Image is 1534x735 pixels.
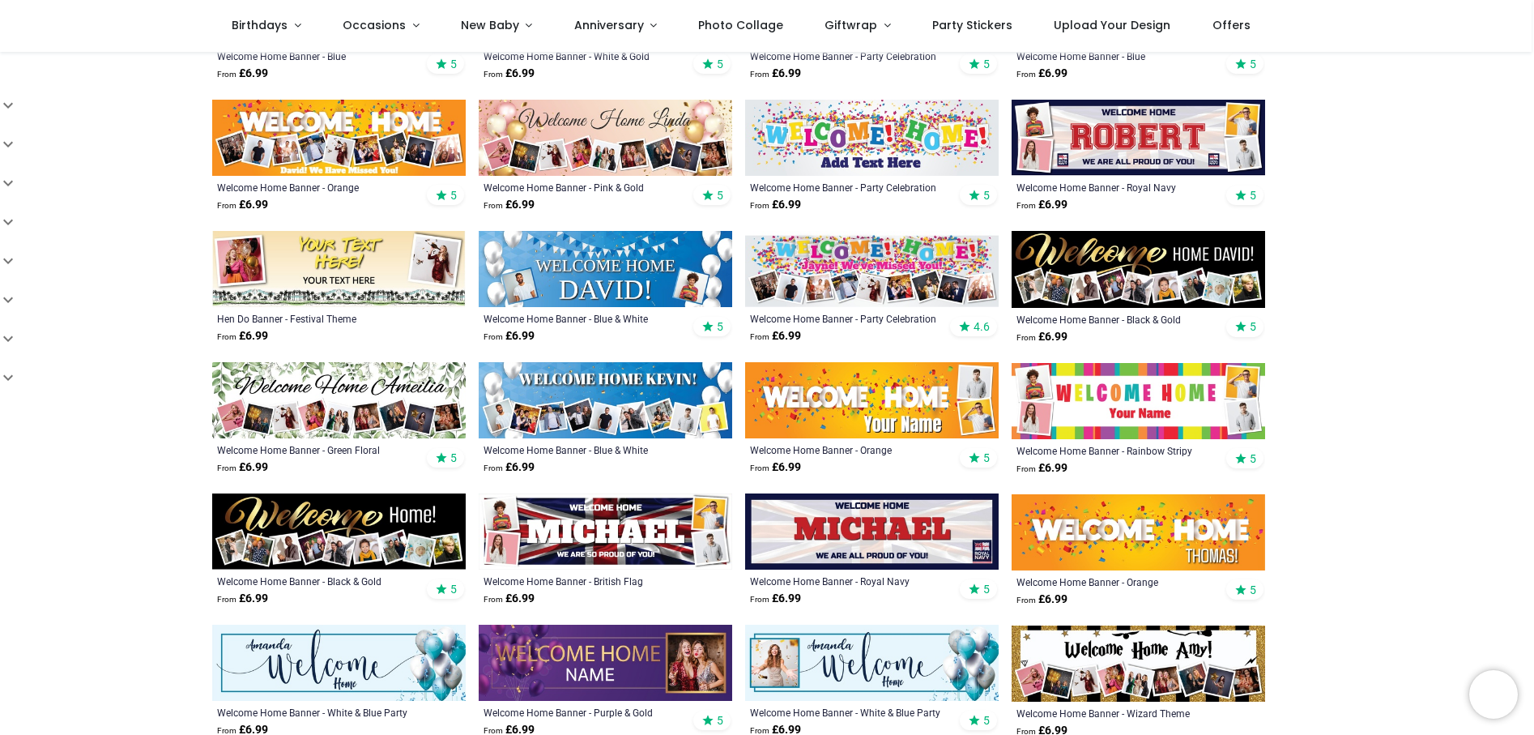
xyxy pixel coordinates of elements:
span: From [750,201,769,210]
img: Personalised Welcome Home Banner - Orange - Custom Name & 2 Photo Upload [745,362,999,438]
a: Welcome Home Banner - British Flag [484,575,679,588]
strong: £ 6.99 [484,459,535,476]
a: Welcome Home Banner - Black & Gold [1016,313,1212,326]
a: Welcome Home Banner - Blue [1016,49,1212,62]
a: Welcome Home Banner - Party Celebration [750,181,945,194]
strong: £ 6.99 [217,197,268,213]
a: Welcome Home Banner - Orange [217,181,412,194]
span: From [217,332,236,341]
img: Personalised Welcome Home Banner - Black & Gold - Custom Name & 9 Photo Upload [1012,231,1265,307]
span: 5 [717,713,723,728]
img: Personalised Hen Do Banner - Festival Theme - Custom Text & 2 Photo Upload [212,231,466,307]
span: From [484,70,503,79]
img: Personalised Welcome Home Banner - Pink & Gold Balloons - Custom Name & 9 Photo Upload [479,100,732,176]
strong: £ 6.99 [217,66,268,82]
div: Welcome Home Banner - Pink & Gold Balloons [484,181,679,194]
strong: £ 6.99 [750,66,801,82]
span: 5 [983,582,990,596]
a: Welcome Home Banner - Blue & White Balloons [484,312,679,325]
strong: £ 6.99 [484,197,535,213]
img: Personalised Welcome Home Banner - White & Blue Party Balloons - Custom Name & 1 Photo Upload [745,625,999,701]
span: 5 [717,188,723,203]
span: From [750,595,769,604]
img: Personalised Welcome Home Banner - British Flag - Custom Name & 4 Photo Upload [479,494,732,570]
a: Welcome Home Banner - Orange [1016,575,1212,588]
span: Occasions [343,17,406,33]
strong: £ 6.99 [750,197,801,213]
span: From [484,332,503,341]
a: Welcome Home Banner - Party Celebration [750,49,945,62]
strong: £ 6.99 [750,591,801,607]
img: Personalised Welcome Home Banner - Blue & White Balloons - Custom Name & 9 Photo Upload [479,362,732,438]
img: Personalised Welcome Home Banner - Wizard Theme - Custom Name & 9 Photo Upload [1012,626,1265,702]
span: From [1016,333,1036,342]
strong: £ 6.99 [750,328,801,344]
span: 4.6 [974,319,990,334]
span: 5 [1250,188,1256,203]
span: 5 [450,582,457,596]
strong: £ 6.99 [1016,460,1067,476]
span: From [750,332,769,341]
img: Personalised Welcome Home Banner - Blue & White Balloons - Custom Name & 2 Photo Upload [479,231,732,307]
span: Giftwrap [825,17,877,33]
a: Welcome Home Banner - Royal Navy [750,575,945,588]
div: Welcome Home Banner - White & Blue Party Balloons [217,706,412,719]
span: 5 [1250,57,1256,71]
span: From [750,726,769,735]
span: Birthdays [232,17,288,33]
span: 5 [717,319,723,334]
strong: £ 6.99 [217,459,268,476]
img: Personalised Welcome Home Banner - White & Blue Party Balloons - Custom Name [212,625,466,701]
iframe: Brevo live chat [1469,670,1518,719]
span: From [217,201,236,210]
strong: £ 6.99 [1016,197,1067,213]
a: Welcome Home Banner - Wizard Theme [1016,707,1212,720]
a: Hen Do Banner - Festival Theme [217,312,412,325]
a: Welcome Home Banner - Rainbow Stripy [1016,444,1212,457]
a: Welcome Home Banner - Party Celebration [750,312,945,325]
img: Personalised Welcome Home Banner - Orange - Custom Name [1012,494,1265,570]
strong: £ 6.99 [484,66,535,82]
div: Welcome Home Banner - Blue & White Balloons [484,443,679,456]
span: From [217,70,236,79]
span: New Baby [461,17,519,33]
span: From [1016,596,1036,605]
span: 5 [983,451,990,465]
span: 5 [450,57,457,71]
span: From [484,726,503,735]
span: Photo Collage [698,17,783,33]
a: Welcome Home Banner - Green Floral [217,443,412,456]
strong: £ 6.99 [484,328,535,344]
span: Offers [1212,17,1251,33]
a: Welcome Home Banner - Orange [750,443,945,456]
span: 5 [717,57,723,71]
div: Welcome Home Banner - Purple & Gold Design [484,706,679,719]
img: Personalised Welcome Home Banner - Royal Navy - Custom Name [745,494,999,570]
span: From [217,595,236,604]
a: Welcome Home Banner - White & Gold Balloons [484,49,679,62]
img: Personalised Welcome Home Banner - Black & Gold - 9 Photo Upload [212,494,466,570]
a: Welcome Home Banner - Royal Navy [1016,181,1212,194]
div: Welcome Home Banner - Blue [217,49,412,62]
span: From [484,201,503,210]
strong: £ 6.99 [1016,66,1067,82]
span: 5 [1250,451,1256,466]
strong: £ 6.99 [217,328,268,344]
strong: £ 6.99 [484,591,535,607]
span: From [750,70,769,79]
span: 5 [450,451,457,465]
span: From [1016,201,1036,210]
span: From [484,595,503,604]
img: Personalised Welcome Home Banner - Purple & Gold Design - Custom Name & 1 Photo Upload [479,625,732,701]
